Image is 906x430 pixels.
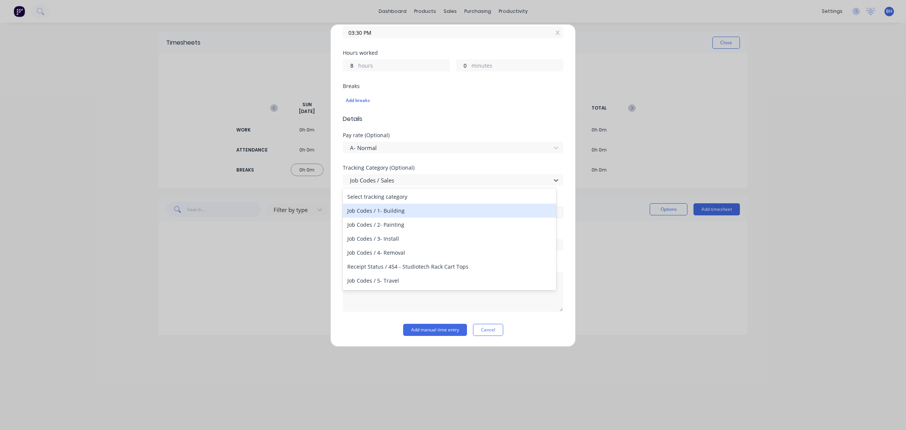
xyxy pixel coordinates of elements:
input: 0 [343,60,356,71]
div: Job Codes / 3- Install [343,232,556,246]
div: Select tracking category [343,190,556,204]
label: hours [358,62,450,71]
span: Details [343,114,563,124]
div: Job Codes / 5- Travel [343,274,556,288]
button: Cancel [473,324,503,336]
label: minutes [471,62,563,71]
div: Receipt Status / 454 - Studiotech Rack Cart Tops [343,260,556,274]
div: Job Codes / 6- Design [343,288,556,302]
div: Hours worked [343,50,563,56]
div: Tracking Category (Optional) [343,165,563,170]
div: Job Codes / 4- Removal [343,246,556,260]
div: Job Codes / 2- Painting [343,218,556,232]
div: Add breaks [346,96,560,105]
div: Breaks [343,84,563,89]
input: 0 [456,60,470,71]
div: Job Codes / 1- Building [343,204,556,218]
div: Pay rate (Optional) [343,133,563,138]
button: Add manual time entry [403,324,467,336]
